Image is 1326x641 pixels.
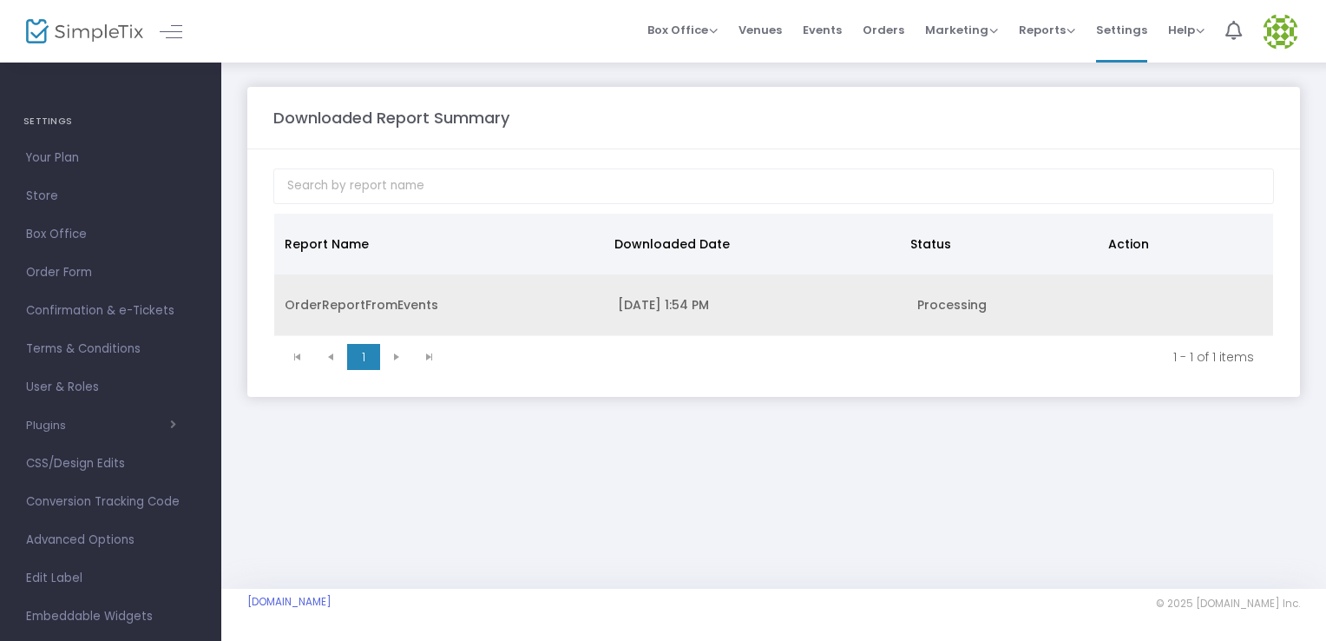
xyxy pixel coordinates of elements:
[925,22,998,38] span: Marketing
[26,147,195,169] span: Your Plan
[273,106,509,129] m-panel-title: Downloaded Report Summary
[247,595,331,609] a: [DOMAIN_NAME]
[285,296,597,314] div: OrderReportFromEvents
[26,567,195,590] span: Edit Label
[1168,22,1205,38] span: Help
[347,344,380,370] span: Page 1
[26,223,195,246] span: Box Office
[274,214,604,274] th: Report Name
[604,214,901,274] th: Downloaded Date
[23,104,198,139] h4: SETTINGS
[458,348,1254,366] kendo-pager-info: 1 - 1 of 1 items
[26,376,195,399] span: User & Roles
[863,8,904,52] span: Orders
[26,261,195,284] span: Order Form
[274,214,1273,336] div: Data table
[26,605,195,628] span: Embeddable Widgets
[1096,8,1147,52] span: Settings
[26,185,195,208] span: Store
[26,338,195,360] span: Terms & Conditions
[803,8,842,52] span: Events
[26,300,195,322] span: Confirmation & e-Tickets
[738,8,782,52] span: Venues
[26,529,195,552] span: Advanced Options
[26,491,195,513] span: Conversion Tracking Code
[647,22,718,38] span: Box Office
[917,296,1096,314] div: Processing
[1098,214,1263,274] th: Action
[618,296,896,314] div: 10/14/2025 1:54 PM
[900,214,1098,274] th: Status
[273,169,1274,204] input: Search by report name
[26,419,176,433] button: Plugins
[26,453,195,475] span: CSS/Design Edits
[1156,597,1300,611] span: © 2025 [DOMAIN_NAME] Inc.
[1019,22,1075,38] span: Reports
